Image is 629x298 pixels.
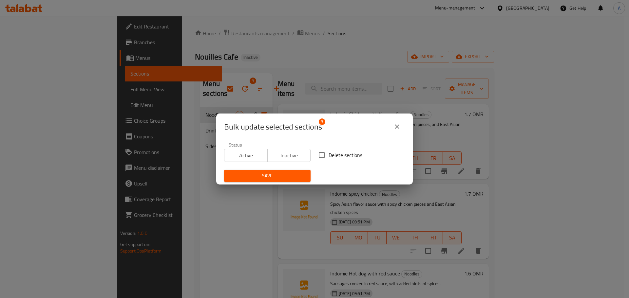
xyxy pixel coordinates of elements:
[224,170,311,182] button: Save
[224,149,268,162] button: Active
[267,149,311,162] button: Inactive
[389,119,405,134] button: close
[329,151,362,159] span: Delete sections
[229,172,305,180] span: Save
[319,118,325,125] span: 3
[224,122,322,132] span: Selected section count
[227,151,265,160] span: Active
[270,151,308,160] span: Inactive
